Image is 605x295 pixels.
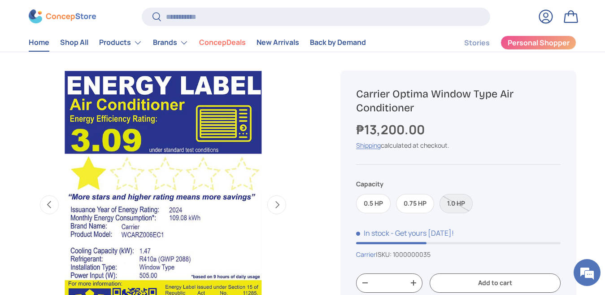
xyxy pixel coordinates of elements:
a: Back by Demand [310,34,366,52]
a: Shipping [356,141,381,150]
nav: Primary [29,34,366,52]
div: Chat with us now [47,50,151,62]
a: ConcepDeals [199,34,246,52]
a: Stories [464,34,490,52]
summary: Brands [148,34,194,52]
a: Personal Shopper [501,35,576,50]
div: Minimize live chat window [147,4,169,26]
strong: ₱13,200.00 [356,121,427,138]
legend: Capacity [356,179,383,189]
textarea: Type your message and hit 'Enter' [4,198,171,229]
img: ConcepStore [29,10,96,24]
a: Carrier [356,250,376,259]
a: Home [29,34,49,52]
a: Shop All [60,34,88,52]
p: - Get yours [DATE]! [391,228,454,238]
span: Personal Shopper [508,40,570,47]
div: calculated at checkout. [356,141,561,150]
h1: Carrier Optima Window Type Air Conditioner [356,87,561,114]
span: | [376,250,431,259]
span: SKU: [378,250,392,259]
span: 1000000035 [393,250,431,259]
summary: Products [94,34,148,52]
a: New Arrivals [257,34,299,52]
nav: Secondary [443,34,576,52]
span: We're online! [52,89,124,180]
span: In stock [356,228,389,238]
label: Sold out [440,194,473,213]
button: Add to cart [430,273,561,293]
